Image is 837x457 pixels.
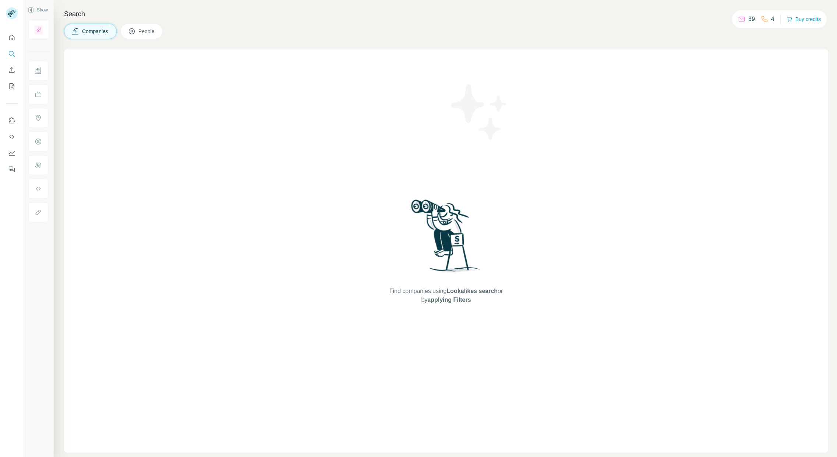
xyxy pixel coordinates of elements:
h4: Search [64,9,828,19]
button: Use Surfe API [6,130,18,143]
button: Show [23,4,53,15]
button: My lists [6,80,18,93]
button: Dashboard [6,146,18,160]
button: Feedback [6,163,18,176]
button: Buy credits [787,14,821,24]
button: Use Surfe on LinkedIn [6,114,18,127]
img: Surfe Illustration - Woman searching with binoculars [408,198,484,280]
span: applying Filters [427,297,471,303]
span: People [138,28,155,35]
button: Enrich CSV [6,63,18,77]
p: 4 [771,15,774,24]
button: Search [6,47,18,60]
p: 39 [748,15,755,24]
img: Surfe Illustration - Stars [446,79,512,145]
button: Quick start [6,31,18,44]
span: Lookalikes search [446,288,498,294]
span: Companies [82,28,109,35]
span: Find companies using or by [387,287,505,304]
